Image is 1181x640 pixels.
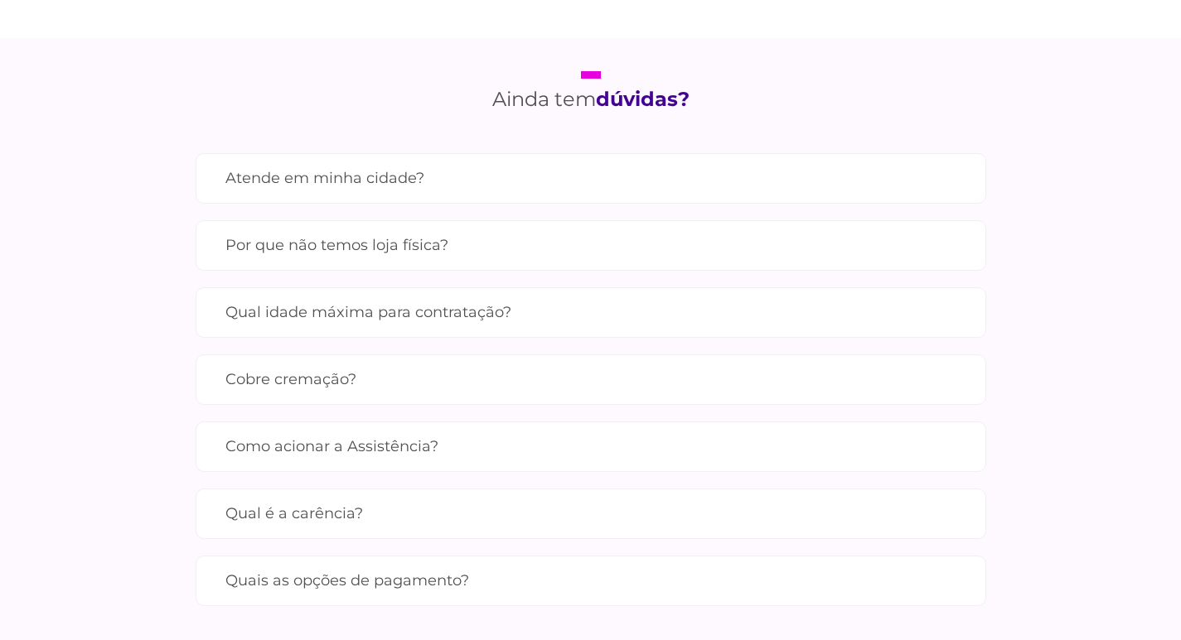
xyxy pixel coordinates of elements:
[225,365,956,394] label: Cobre cremação?
[492,71,690,112] h2: Ainda tem
[225,499,956,528] label: Qual é a carência?
[596,87,690,111] strong: dúvidas?
[225,432,956,461] label: Como acionar a Assistência?
[225,298,956,327] label: Qual idade máxima para contratação?
[225,566,956,595] label: Quais as opções de pagamento?
[225,231,956,260] label: Por que não temos loja física?
[225,164,956,193] label: Atende em minha cidade?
